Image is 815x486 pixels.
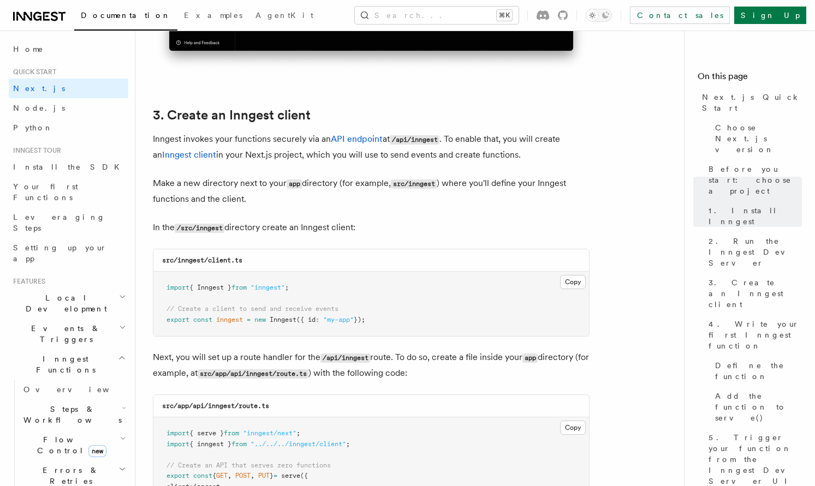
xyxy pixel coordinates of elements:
span: Install the SDK [13,163,126,171]
code: src/inngest/client.ts [162,256,242,264]
span: = [247,316,251,323]
span: 3. Create an Inngest client [709,277,802,310]
span: Inngest Functions [9,353,118,375]
a: Define the function [711,356,802,386]
span: Home [13,44,44,55]
span: Examples [184,11,242,20]
button: Copy [560,275,586,289]
span: Next.js [13,84,65,93]
span: , [228,472,231,479]
span: Documentation [81,11,171,20]
code: /api/inngest [320,353,370,363]
span: Flow Control [19,434,120,456]
a: 3. Create an Inngest client [153,107,311,123]
a: Documentation [74,3,177,31]
code: app [287,179,302,189]
p: Next, you will set up a route handler for the route. To do so, create a file inside your director... [153,350,590,381]
a: Inngest client [162,149,216,160]
span: : [316,316,319,323]
span: "my-app" [323,316,354,323]
span: ({ id [296,316,316,323]
span: { Inngest } [189,284,231,291]
a: 3. Create an Inngest client [704,273,802,314]
span: Define the function [715,360,802,382]
a: Your first Functions [9,177,128,207]
span: GET [216,472,228,479]
a: 4. Write your first Inngest function [704,314,802,356]
span: from [224,429,239,437]
span: "inngest" [251,284,285,291]
span: POST [235,472,251,479]
span: Next.js Quick Start [702,92,802,113]
a: Home [9,39,128,59]
span: import [166,440,189,448]
a: AgentKit [249,3,320,29]
span: ({ [300,472,308,479]
span: { inngest } [189,440,231,448]
kbd: ⌘K [497,10,512,21]
span: Quick start [9,68,56,76]
span: Node.js [13,104,65,112]
span: const [193,472,212,479]
span: Overview [23,385,136,394]
span: Inngest tour [9,146,61,155]
span: import [166,429,189,437]
a: Next.js Quick Start [698,87,802,118]
span: Features [9,277,45,286]
span: Python [13,123,53,132]
span: { [212,472,216,479]
span: const [193,316,212,323]
button: Events & Triggers [9,319,128,349]
span: Setting up your app [13,243,107,263]
a: API endpoint [331,134,383,144]
span: ; [285,284,289,291]
code: src/app/api/inngest/route.ts [162,402,269,410]
span: Local Development [9,292,119,314]
span: 1. Install Inngest [709,205,802,227]
span: Before you start: choose a project [709,164,802,196]
code: /src/inngest [175,224,224,233]
span: PUT [258,472,270,479]
span: Events & Triggers [9,323,119,345]
button: Toggle dark mode [586,9,612,22]
code: app [522,353,538,363]
span: Add the function to serve() [715,391,802,423]
span: new [254,316,266,323]
a: Choose Next.js version [711,118,802,159]
span: import [166,284,189,291]
span: 2. Run the Inngest Dev Server [709,236,802,268]
span: // Create an API that serves zero functions [166,461,331,469]
button: Local Development [9,288,128,319]
span: "inngest/next" [243,429,296,437]
p: In the directory create an Inngest client: [153,220,590,236]
a: Leveraging Steps [9,207,128,238]
code: /api/inngest [390,135,439,145]
span: serve [281,472,300,479]
a: Next.js [9,79,128,98]
span: Steps & Workflows [19,404,122,425]
span: 4. Write your first Inngest function [709,319,802,351]
a: Python [9,118,128,137]
a: 2. Run the Inngest Dev Server [704,231,802,273]
span: { serve } [189,429,224,437]
span: from [231,284,247,291]
a: 1. Install Inngest [704,201,802,231]
span: from [231,440,247,448]
p: Make a new directory next to your directory (for example, ) where you'll define your Inngest func... [153,176,590,207]
h4: On this page [698,70,802,87]
a: Install the SDK [9,157,128,177]
span: AgentKit [255,11,313,20]
span: Leveraging Steps [13,213,105,232]
span: export [166,472,189,479]
span: export [166,316,189,323]
span: // Create a client to send and receive events [166,305,338,313]
a: Node.js [9,98,128,118]
a: Setting up your app [9,238,128,268]
p: Inngest invokes your functions securely via an at . To enable that, you will create an in your Ne... [153,131,590,163]
span: }); [354,316,365,323]
a: Overview [19,380,128,399]
button: Copy [560,421,586,435]
span: Inngest [270,316,296,323]
a: Examples [177,3,249,29]
span: ; [296,429,300,437]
